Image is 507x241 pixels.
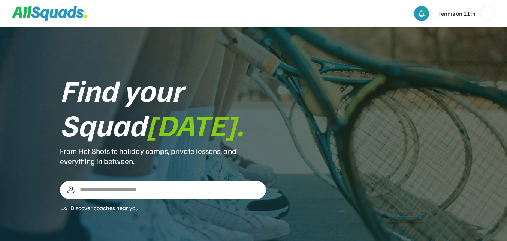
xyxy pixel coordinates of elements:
div: Tennis on 11th [438,9,476,18]
img: IMG_2979.png [480,6,495,21]
font: [DATE]. [146,105,244,143]
div: Discover coaches near you [70,203,139,212]
div: From Hot Shots to holiday camps, private lessons, and everything in between. [60,146,266,166]
div: Find your Squad [60,72,266,142]
img: bell-03%20%281%29.svg [418,10,425,17]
